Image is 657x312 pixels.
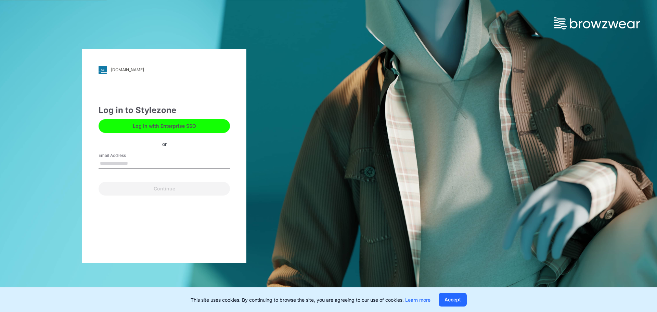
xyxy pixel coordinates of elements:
[157,140,172,148] div: or
[405,297,430,303] a: Learn more
[99,66,107,74] img: svg+xml;base64,PHN2ZyB3aWR0aD0iMjgiIGhlaWdodD0iMjgiIHZpZXdCb3g9IjAgMCAyOCAyOCIgZmlsbD0ibm9uZSIgeG...
[99,119,230,133] button: Log in with Enterprise SSO
[99,66,230,74] a: [DOMAIN_NAME]
[99,104,230,116] div: Log in to Stylezone
[111,67,144,72] div: [DOMAIN_NAME]
[554,17,640,29] img: browzwear-logo.73288ffb.svg
[439,293,467,307] button: Accept
[191,296,430,303] p: This site uses cookies. By continuing to browse the site, you are agreeing to our use of cookies.
[99,152,146,159] label: Email Address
